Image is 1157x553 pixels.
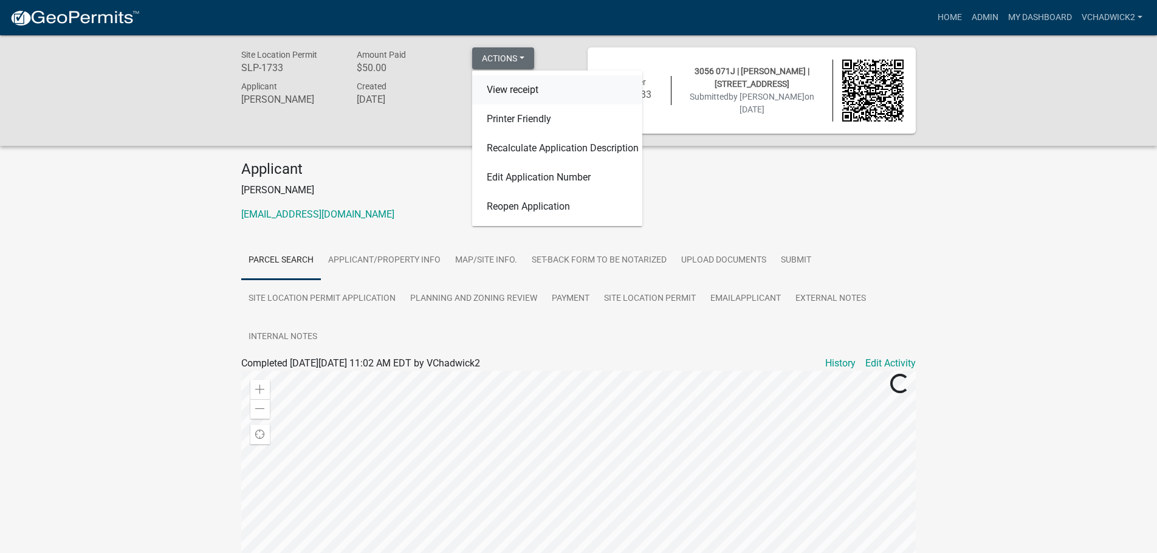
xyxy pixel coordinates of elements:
[357,94,454,105] h6: [DATE]
[703,280,788,318] a: EmailApplicant
[933,6,967,29] a: Home
[241,357,480,369] span: Completed [DATE][DATE] 11:02 AM EDT by VChadwick2
[241,81,277,91] span: Applicant
[472,47,534,69] button: Actions
[544,280,597,318] a: Payment
[472,134,642,163] a: Recalculate Application Description
[597,280,703,318] a: Site Location Permit
[674,241,774,280] a: Upload Documents
[357,50,406,60] span: Amount Paid
[250,399,270,419] div: Zoom out
[825,356,856,371] a: History
[524,241,674,280] a: Set-Back Form to be Notarized
[472,75,642,105] a: View receipt
[1077,6,1147,29] a: VChadwick2
[357,62,454,74] h6: $50.00
[842,60,904,122] img: QR code
[321,241,448,280] a: Applicant/Property Info
[472,70,642,226] div: Actions
[1003,6,1077,29] a: My Dashboard
[472,105,642,134] a: Printer Friendly
[241,208,394,220] a: [EMAIL_ADDRESS][DOMAIN_NAME]
[865,356,916,371] a: Edit Activity
[788,280,873,318] a: External Notes
[250,425,270,444] div: Find my location
[967,6,1003,29] a: Admin
[472,163,642,192] a: Edit Application Number
[241,62,338,74] h6: SLP-1733
[448,241,524,280] a: Map/Site Info.
[472,192,642,221] a: Reopen Application
[241,318,324,357] a: Internal Notes
[774,241,819,280] a: Submit
[403,280,544,318] a: Planning and Zoning Review
[690,92,814,114] span: Submitted on [DATE]
[695,66,809,89] span: 3056 071J | [PERSON_NAME] | [STREET_ADDRESS]
[241,241,321,280] a: Parcel search
[250,380,270,399] div: Zoom in
[241,160,916,178] h4: Applicant
[729,92,805,101] span: by [PERSON_NAME]
[357,81,386,91] span: Created
[241,50,317,60] span: Site Location Permit
[241,280,403,318] a: Site Location Permit Application
[241,94,338,105] h6: [PERSON_NAME]
[241,183,916,197] p: [PERSON_NAME]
